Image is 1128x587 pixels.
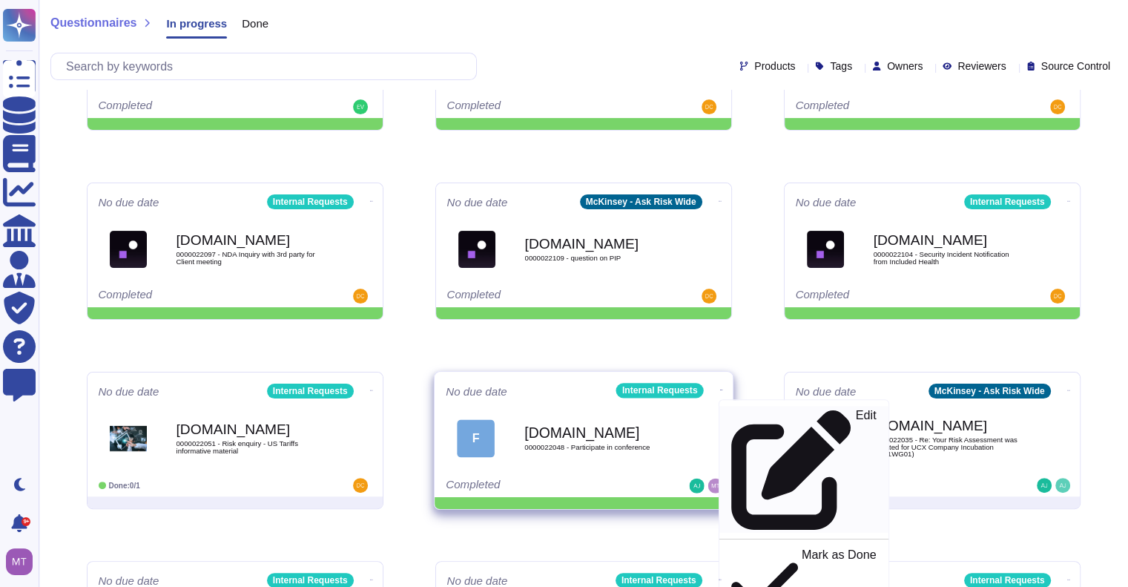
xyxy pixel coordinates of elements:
[525,237,673,251] b: [DOMAIN_NAME]
[267,384,354,399] div: Internal Requests
[22,517,30,526] div: 9+
[447,99,629,114] div: Completed
[447,575,508,586] span: No due date
[1041,61,1110,71] span: Source Control
[267,194,354,209] div: Internal Requests
[580,194,702,209] div: McKinsey - Ask Risk Wide
[874,419,1022,433] b: [DOMAIN_NAME]
[6,548,33,575] img: user
[3,545,43,578] button: user
[796,386,857,397] span: No due date
[353,99,368,114] img: user
[59,53,476,79] input: Search by keywords
[99,197,159,208] span: No due date
[874,233,1022,247] b: [DOMAIN_NAME]
[177,422,325,436] b: [DOMAIN_NAME]
[524,425,674,439] b: [DOMAIN_NAME]
[353,289,368,304] img: user
[50,17,136,29] span: Questionnaires
[446,385,507,396] span: No due date
[929,384,1051,399] div: McKinsey - Ask Risk Wide
[957,61,1006,71] span: Reviewers
[177,251,325,265] span: 0000022097 - NDA Inquiry with 3rd party for Client meeting
[616,383,703,398] div: Internal Requests
[887,61,923,71] span: Owners
[702,99,716,114] img: user
[109,482,140,490] span: Done: 0/1
[524,444,674,451] span: 0000022048 - Participate in conference
[177,440,325,454] span: 0000022051 - Risk enquiry - US Tariffs informative material
[110,420,147,457] img: Logo
[110,231,147,268] img: Logo
[446,479,630,493] div: Completed
[855,410,876,530] p: Edit
[458,231,495,268] img: Logo
[457,419,495,457] div: F
[1055,478,1070,493] img: user
[177,233,325,247] b: [DOMAIN_NAME]
[796,99,977,114] div: Completed
[964,194,1051,209] div: Internal Requests
[830,61,852,71] span: Tags
[702,289,716,304] img: user
[1050,99,1065,114] img: user
[796,197,857,208] span: No due date
[166,18,227,29] span: In progress
[754,61,795,71] span: Products
[99,99,280,114] div: Completed
[1037,478,1052,493] img: user
[807,231,844,268] img: Logo
[353,478,368,493] img: user
[99,289,280,304] div: Completed
[242,18,268,29] span: Done
[447,289,629,304] div: Completed
[874,436,1022,458] span: 0000022035 - Re: Your Risk Assessment was updated for UCX Company Incubation (5751WG01)
[689,479,704,493] img: user
[719,406,888,533] a: Edit
[447,197,508,208] span: No due date
[525,255,673,262] span: 0000022109 - question on PIP
[708,479,722,493] img: user
[99,575,159,586] span: No due date
[796,289,977,304] div: Completed
[874,251,1022,265] span: 0000022104 - Security Incident Notification from Included Health
[1050,289,1065,304] img: user
[99,386,159,397] span: No due date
